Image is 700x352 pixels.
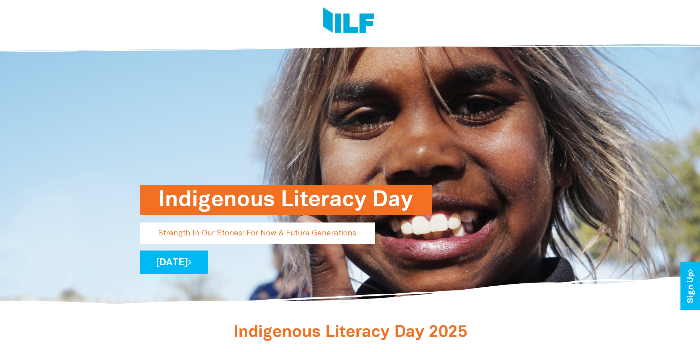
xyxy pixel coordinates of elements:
img: Logo [323,7,374,35]
span: Indigenous Literacy Day 2025 [233,325,467,340]
a: [DATE] [140,251,208,274]
p: Strength In Our Stories: For Now & Future Generations [140,222,375,244]
h1: Indigenous Literacy Day [158,185,414,215]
